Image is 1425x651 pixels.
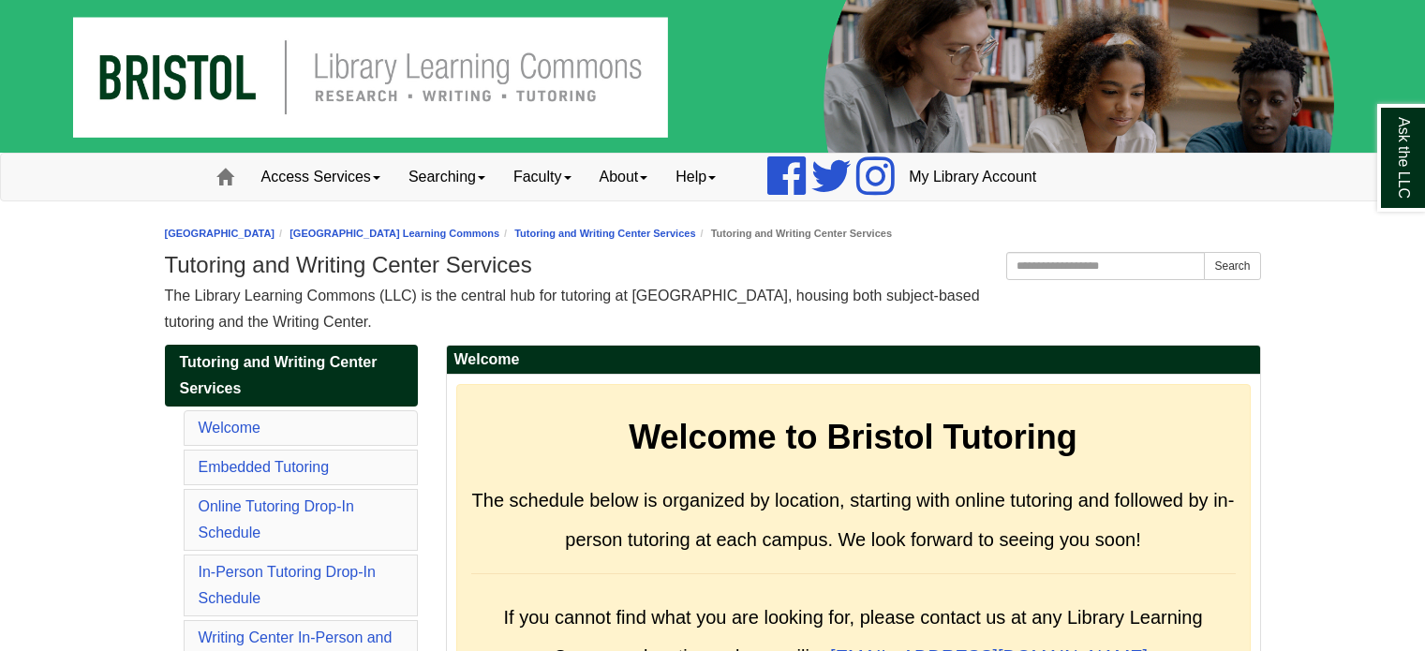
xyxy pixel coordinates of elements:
h2: Welcome [447,346,1260,375]
a: Faculty [499,154,586,200]
a: Tutoring and Writing Center Services [514,228,695,239]
nav: breadcrumb [165,225,1261,243]
a: Tutoring and Writing Center Services [165,345,418,407]
a: [GEOGRAPHIC_DATA] [165,228,275,239]
a: Access Services [247,154,394,200]
a: [GEOGRAPHIC_DATA] Learning Commons [289,228,499,239]
strong: Welcome to Bristol Tutoring [629,418,1077,456]
li: Tutoring and Writing Center Services [696,225,892,243]
a: About [586,154,662,200]
a: My Library Account [895,154,1050,200]
a: Help [661,154,730,200]
span: The Library Learning Commons (LLC) is the central hub for tutoring at [GEOGRAPHIC_DATA], housing ... [165,288,980,330]
h1: Tutoring and Writing Center Services [165,252,1261,278]
a: Welcome [199,420,260,436]
span: The schedule below is organized by location, starting with online tutoring and followed by in-per... [472,490,1235,550]
a: Online Tutoring Drop-In Schedule [199,498,354,540]
a: Embedded Tutoring [199,459,330,475]
a: Searching [394,154,499,200]
button: Search [1204,252,1260,280]
a: In-Person Tutoring Drop-In Schedule [199,564,376,606]
span: Tutoring and Writing Center Services [180,354,378,396]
